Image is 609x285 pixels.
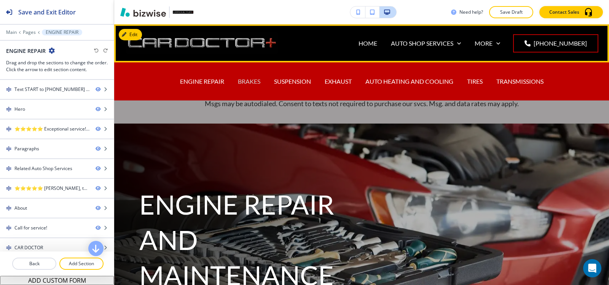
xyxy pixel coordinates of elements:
[6,47,46,55] h2: ENGINE REPAIR
[14,86,89,93] div: Text START to (540) 565-5614 to begin receiving specials by text.
[14,145,39,152] div: Paragraphs
[489,6,533,18] button: Save Draft
[120,8,166,17] img: Bizwise Logo
[6,59,108,73] h3: Drag and drop the sections to change the order. Click the arrow to edit section content.
[539,6,603,18] button: Contact Sales
[6,107,11,112] img: Drag
[583,259,601,277] div: Open Intercom Messenger
[549,9,579,16] p: Contact Sales
[14,244,43,251] div: CAR DOCTOR
[14,165,72,172] div: Related Auto Shop Services
[12,258,56,270] button: Back
[13,260,56,267] p: Back
[14,126,89,132] div: ⭐⭐⭐⭐⭐ Exceptional service! Dennis was fantastic dealing with my daughter’s jeep. Then so hones......
[459,9,483,16] h3: Need help?
[6,126,11,132] img: Drag
[14,205,27,212] div: About
[513,34,598,53] a: [PHONE_NUMBER]
[359,39,377,48] p: HOME
[499,9,523,16] p: Save Draft
[6,146,11,151] img: Drag
[6,186,11,191] img: Drag
[6,166,11,171] img: Drag
[46,30,78,35] p: ENGINE REPAIR
[139,99,584,109] p: Msgs may be autodialed. Consent to texts not required to purchase our svcs. Msg. and data rates m...
[14,106,25,113] div: Hero
[60,260,103,267] p: Add Section
[18,8,76,17] h2: Save and Exit Editor
[391,39,453,48] p: AUTO SHOP SERVICES
[23,30,36,35] button: Pages
[6,245,11,250] img: Drag
[119,29,142,40] button: Edit
[6,205,11,211] img: Drag
[475,39,493,48] p: MORE
[59,258,104,270] button: Add Section
[126,27,278,59] img: Car Doctor+
[6,30,17,35] button: Main
[6,225,11,231] img: Drag
[14,224,47,231] div: Call for service!
[14,185,89,192] div: ⭐⭐⭐⭐⭐ Brian, the owner of Car Doctor+, ensured I had transportation due to an extended repair. He...
[6,87,11,92] img: Drag
[42,29,82,35] button: ENGINE REPAIR
[173,11,193,14] img: Your Logo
